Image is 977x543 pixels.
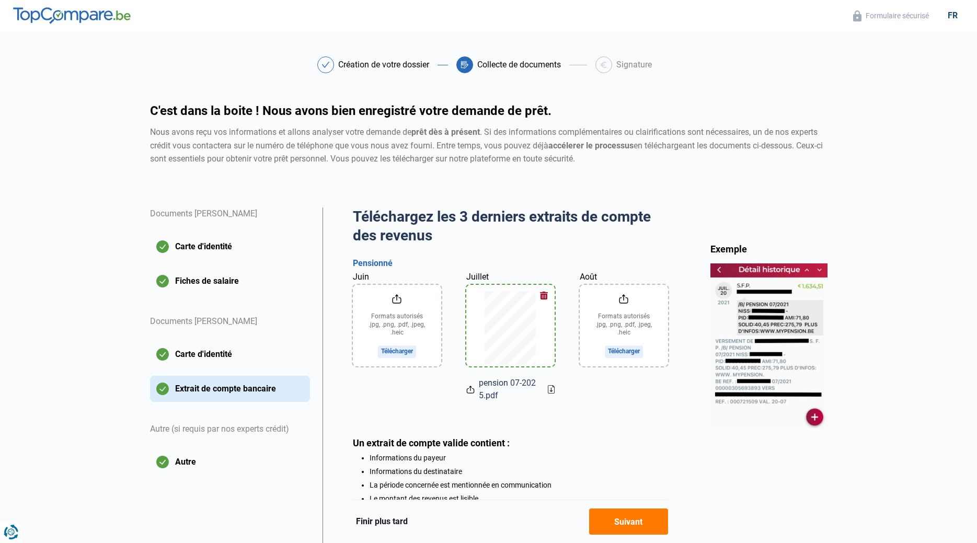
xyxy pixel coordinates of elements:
div: Collecte de documents [477,61,561,69]
div: Documents [PERSON_NAME] [150,303,310,341]
button: Extrait de compte bancaire [150,376,310,402]
button: Carte d'identité [150,234,310,260]
li: Informations du destinataire [370,467,668,476]
li: La période concernée est mentionnée en communication [370,481,668,489]
div: Nous avons reçu vos informations et allons analyser votre demande de . Si des informations complé... [150,125,827,166]
button: Formulaire sécurisé [850,10,932,22]
button: Autre [150,449,310,475]
div: Création de votre dossier [338,61,429,69]
h2: Téléchargez les 3 derniers extraits de compte des revenus [353,207,668,246]
strong: accélerer le processus [548,141,634,151]
div: Documents [PERSON_NAME] [150,207,310,234]
span: pension 07-2025.pdf [479,377,539,402]
div: Autre (si requis par nos experts crédit) [150,410,310,449]
h3: Pensionné [353,258,668,269]
img: TopCompare.be [13,7,131,24]
li: Le montant des revenus est lisible [370,494,668,503]
button: Fiches de salaire [150,268,310,294]
h1: C'est dans la boite ! Nous avons bien enregistré votre demande de prêt. [150,105,827,117]
strong: prêt dès à présent [411,127,480,137]
label: Juillet [466,271,489,283]
button: Finir plus tard [353,515,411,528]
label: Juin [353,271,369,283]
div: Signature [616,61,652,69]
div: fr [941,10,964,20]
div: Un extrait de compte valide contient : [353,437,668,448]
label: Août [580,271,597,283]
a: Download [548,385,555,394]
div: Exemple [710,243,827,255]
li: Informations du payeur [370,454,668,462]
img: bankStatement [710,263,827,429]
button: Suivant [589,509,668,535]
button: Carte d'identité [150,341,310,367]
